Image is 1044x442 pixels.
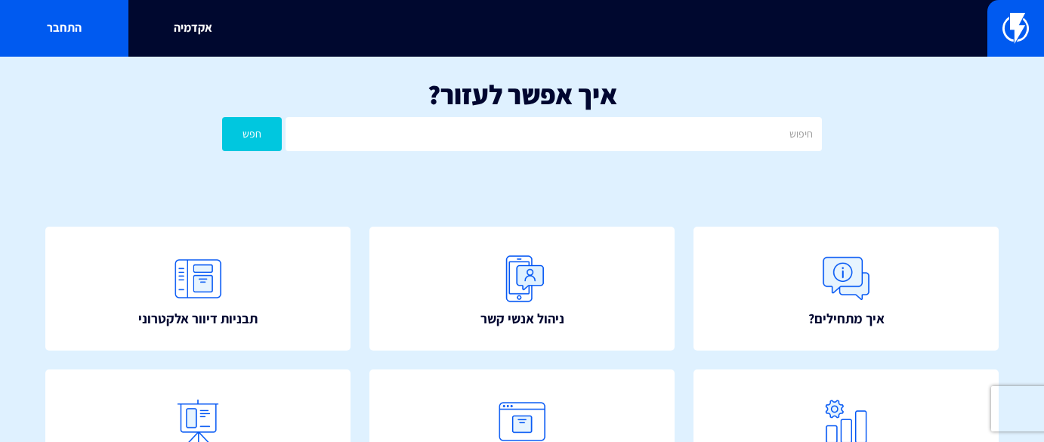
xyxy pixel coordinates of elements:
h1: איך אפשר לעזור? [23,79,1021,110]
a: איך מתחילים? [693,227,999,351]
input: חיפוש [286,117,821,151]
span: איך מתחילים? [808,309,885,329]
span: ניהול אנשי קשר [480,309,564,329]
span: תבניות דיוור אלקטרוני [138,309,258,329]
a: תבניות דיוור אלקטרוני [45,227,351,351]
input: חיפוש מהיר... [208,11,835,46]
a: ניהול אנשי קשר [369,227,675,351]
button: חפש [222,117,282,151]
